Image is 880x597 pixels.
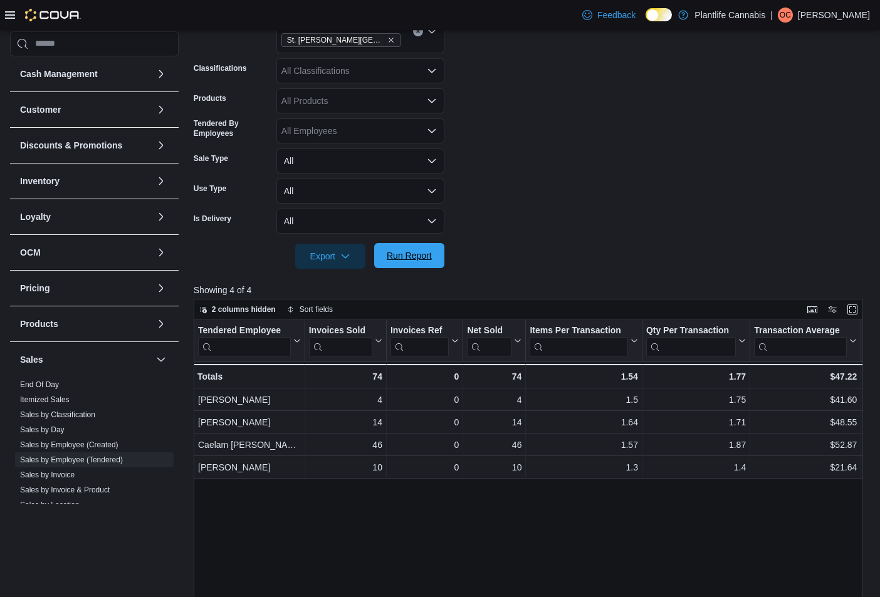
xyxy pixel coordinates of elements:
[212,304,276,314] span: 2 columns hidden
[427,26,437,36] button: Open list of options
[198,324,301,356] button: Tendered Employee
[276,179,444,204] button: All
[646,324,736,356] div: Qty Per Transaction
[20,455,123,464] a: Sales by Employee (Tendered)
[20,282,151,294] button: Pricing
[390,437,459,452] div: 0
[754,460,857,475] div: $21.64
[20,501,80,509] a: Sales by Location
[770,8,773,23] p: |
[20,485,110,494] a: Sales by Invoice & Product
[198,437,301,452] div: Caelam [PERSON_NAME]
[20,282,50,294] h3: Pricing
[390,324,449,336] div: Invoices Ref
[308,437,382,452] div: 46
[20,210,151,223] button: Loyalty
[154,209,169,224] button: Loyalty
[20,425,65,435] span: Sales by Day
[20,485,110,495] span: Sales by Invoice & Product
[805,302,820,317] button: Keyboard shortcuts
[754,437,857,452] div: $52.87
[387,36,395,44] button: Remove St. Albert - Jensen Lakes from selection in this group
[646,8,672,21] input: Dark Mode
[20,353,151,366] button: Sales
[646,392,746,407] div: 1.75
[20,380,59,389] a: End Of Day
[754,369,857,384] div: $47.22
[154,316,169,331] button: Products
[390,415,459,430] div: 0
[20,210,51,223] h3: Loyalty
[198,415,301,430] div: [PERSON_NAME]
[467,324,511,356] div: Net Sold
[308,324,382,356] button: Invoices Sold
[754,324,857,356] button: Transaction Average
[154,352,169,367] button: Sales
[780,8,791,23] span: OC
[281,33,401,47] span: St. Albert - Jensen Lakes
[194,184,226,194] label: Use Type
[390,369,459,384] div: 0
[154,138,169,153] button: Discounts & Promotions
[20,68,98,80] h3: Cash Management
[778,8,793,23] div: Orianna Christensen
[20,395,70,404] a: Itemized Sales
[20,380,59,390] span: End Of Day
[198,324,291,356] div: Tendered Employee
[20,68,151,80] button: Cash Management
[577,3,641,28] a: Feedback
[754,415,857,430] div: $48.55
[467,437,521,452] div: 46
[20,246,41,259] h3: OCM
[530,369,638,384] div: 1.54
[387,249,432,262] span: Run Report
[427,66,437,76] button: Open list of options
[530,324,628,336] div: Items Per Transaction
[194,118,271,138] label: Tendered By Employees
[194,302,281,317] button: 2 columns hidden
[194,153,228,164] label: Sale Type
[20,139,151,152] button: Discounts & Promotions
[20,353,43,366] h3: Sales
[194,63,247,73] label: Classifications
[308,324,372,356] div: Invoices Sold
[154,245,169,260] button: OCM
[646,369,746,384] div: 1.77
[20,103,151,116] button: Customer
[20,318,58,330] h3: Products
[390,460,459,475] div: 0
[300,304,333,314] span: Sort fields
[20,410,95,420] span: Sales by Classification
[198,324,291,336] div: Tendered Employee
[154,281,169,296] button: Pricing
[20,410,95,419] a: Sales by Classification
[467,460,521,475] div: 10
[276,209,444,234] button: All
[20,440,118,449] a: Sales by Employee (Created)
[282,302,338,317] button: Sort fields
[597,9,636,21] span: Feedback
[20,500,80,510] span: Sales by Location
[20,318,151,330] button: Products
[308,369,382,384] div: 74
[374,243,444,268] button: Run Report
[467,392,521,407] div: 4
[467,369,521,384] div: 74
[20,246,151,259] button: OCM
[427,126,437,136] button: Open list of options
[194,284,870,296] p: Showing 4 of 4
[845,302,860,317] button: Enter fullscreen
[390,392,459,407] div: 0
[646,437,746,452] div: 1.87
[646,324,736,336] div: Qty Per Transaction
[413,26,423,36] button: Clear input
[20,395,70,405] span: Itemized Sales
[390,324,459,356] button: Invoices Ref
[530,324,638,356] button: Items Per Transaction
[308,392,382,407] div: 4
[308,324,372,336] div: Invoices Sold
[287,34,385,46] span: St. [PERSON_NAME][GEOGRAPHIC_DATA]
[530,392,638,407] div: 1.5
[308,415,382,430] div: 14
[154,66,169,81] button: Cash Management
